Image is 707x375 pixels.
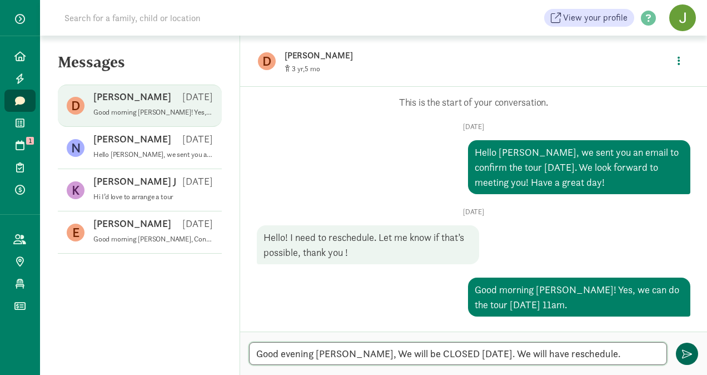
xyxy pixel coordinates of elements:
[93,193,213,201] p: Hi I’d love to arrange a tour
[258,52,276,70] figure: D
[93,217,171,230] p: [PERSON_NAME]
[93,90,171,103] p: [PERSON_NAME]
[468,140,690,194] div: Hello [PERSON_NAME], we sent you an email to confirm the tour [DATE]. We look forward to meeting ...
[257,225,479,264] div: Hello! I need to reschedule. Let me know if that’s possible, thank you !
[93,150,213,159] p: Hello [PERSON_NAME], we sent you an email to reschedule the tour. We will be unavailable the 20th.
[26,137,34,145] span: 1
[67,139,84,157] figure: N
[93,132,171,146] p: [PERSON_NAME]
[4,134,36,156] a: 1
[93,235,213,244] p: Good morning [PERSON_NAME], Congratulations! As of now, we have two spots available for August. O...
[93,175,176,188] p: [PERSON_NAME] J
[257,208,690,216] p: [DATE]
[58,7,370,29] input: Search for a family, child or location
[182,175,213,188] p: [DATE]
[182,217,213,230] p: [DATE]
[67,97,84,115] figure: D
[563,11,628,24] span: View your profile
[67,224,84,241] figure: E
[305,64,320,73] span: 5
[257,96,690,109] p: This is the start of your conversation.
[67,181,84,199] figure: K
[40,53,240,80] h5: Messages
[93,108,213,117] p: Good morning [PERSON_NAME]! Yes, we can do the tour [DATE] 11am.
[292,64,305,73] span: 3
[285,48,635,63] p: [PERSON_NAME]
[257,122,690,131] p: [DATE]
[182,90,213,103] p: [DATE]
[544,9,634,27] a: View your profile
[182,132,213,146] p: [DATE]
[468,278,690,317] div: Good morning [PERSON_NAME]! Yes, we can do the tour [DATE] 11am.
